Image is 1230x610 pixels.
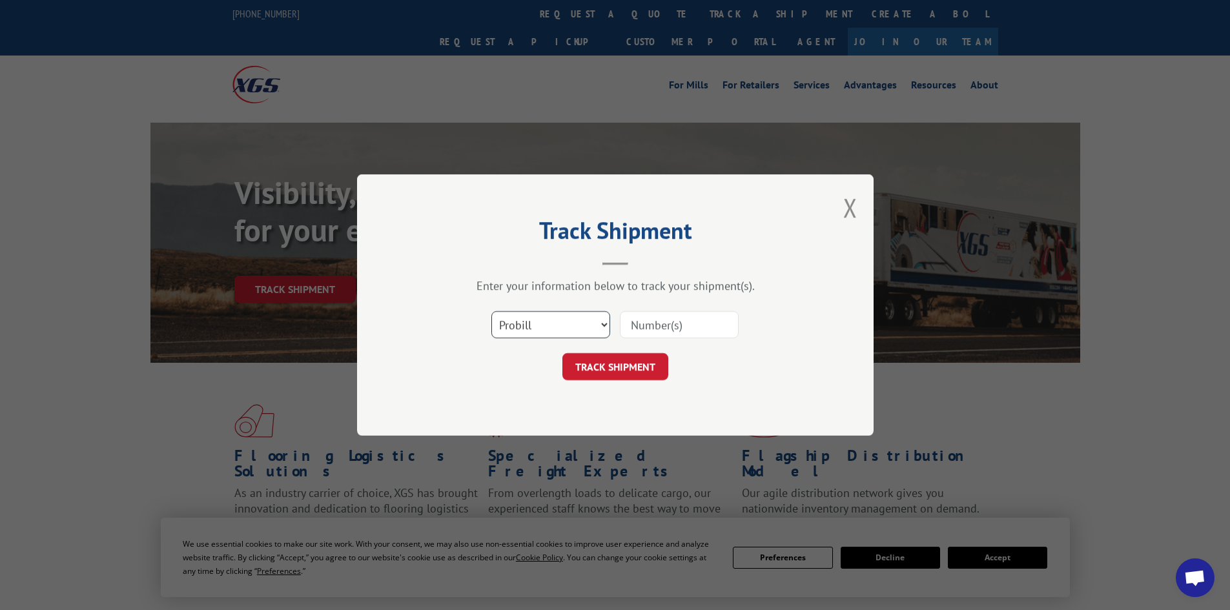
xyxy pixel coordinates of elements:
div: Open chat [1176,558,1215,597]
div: Enter your information below to track your shipment(s). [422,278,809,293]
h2: Track Shipment [422,221,809,246]
button: Close modal [843,190,857,225]
button: TRACK SHIPMENT [562,353,668,380]
input: Number(s) [620,311,739,338]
